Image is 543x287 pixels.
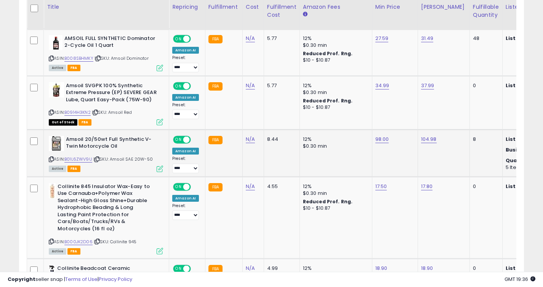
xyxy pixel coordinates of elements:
a: 34.99 [375,82,389,89]
div: 12% [303,35,366,42]
a: N/A [246,136,255,143]
div: ASIN: [49,82,163,124]
span: | SKU: Amsoil Dominator [95,55,149,61]
div: $0.30 min [303,89,366,96]
div: Min Price [375,3,415,11]
span: OFF [190,35,202,42]
b: Listed Price: [506,35,540,42]
span: All listings currently available for purchase on Amazon [49,248,66,255]
b: Reduced Prof. Rng. [303,50,353,57]
span: All listings currently available for purchase on Amazon [49,65,66,71]
div: 48 [473,35,497,42]
span: FBA [67,65,80,71]
a: N/A [246,82,255,89]
span: All listings that are currently out of stock and unavailable for purchase on Amazon [49,119,77,126]
div: Amazon AI [172,195,199,202]
div: $10 - $10.87 [303,57,366,64]
b: Collinite 845 Insulator Wax-Easy to Use Carnauba+Polymer Wax Sealant-High Gloss Shine+Durable Hyd... [58,183,150,234]
img: 41PU-ZPPbdL._SL40_.jpg [49,35,62,50]
a: 17.80 [421,183,433,190]
div: $0.30 min [303,190,366,197]
div: 8 [473,136,497,143]
img: 41JLvKfeesL._SL40_.jpg [49,136,64,151]
a: 17.50 [375,183,387,190]
div: Amazon AI [172,47,199,54]
span: 2025-10-13 19:36 GMT [505,276,535,283]
div: seller snap | | [8,276,132,283]
span: OFF [190,83,202,89]
div: ASIN: [49,35,163,70]
div: Preset: [172,203,199,220]
div: 12% [303,136,366,143]
span: | SKU: Amsoil SAE 20W-50 [93,156,153,162]
span: | SKU: Amsoil Red [92,109,132,115]
div: $0.30 min [303,42,366,49]
span: ON [174,83,183,89]
a: 37.99 [421,82,434,89]
b: Listed Price: [506,136,540,143]
div: Cost [246,3,261,11]
div: $0.30 min [303,143,366,150]
b: Reduced Prof. Rng. [303,97,353,104]
a: B0914H3KN2 [64,109,91,116]
a: N/A [246,183,255,190]
div: Preset: [172,102,199,120]
span: ON [174,35,183,42]
div: Amazon Fees [303,3,369,11]
span: OFF [190,136,202,143]
small: FBA [208,35,223,43]
a: Terms of Use [65,276,98,283]
img: 311OaYDNpbL._SL40_.jpg [49,183,56,198]
div: 4.55 [267,183,294,190]
a: 31.49 [421,35,434,42]
span: All listings currently available for purchase on Amazon [49,166,66,172]
div: Repricing [172,3,202,11]
div: 12% [303,183,366,190]
a: B008SBHMKY [64,55,93,62]
small: FBA [208,136,223,144]
span: FBA [67,248,80,255]
div: Title [47,3,166,11]
a: B000JK2D06 [64,239,93,245]
small: Amazon Fees. [303,11,308,18]
div: 5.77 [267,82,294,89]
strong: Copyright [8,276,35,283]
div: Fulfillable Quantity [473,3,499,19]
small: FBA [208,183,223,191]
div: ASIN: [49,183,163,254]
b: Reduced Prof. Rng. [303,198,353,205]
a: 104.98 [421,136,437,143]
div: Fulfillment Cost [267,3,296,19]
div: [PERSON_NAME] [421,3,466,11]
img: 41qgiPHY5pL._SL40_.jpg [49,82,64,97]
a: 27.59 [375,35,389,42]
span: ON [174,136,183,143]
a: B01L6ZWV9U [64,156,92,163]
b: Amsoil SVGPK 100% Synthetic Extreme Pressure (EP) SEVERE GEAR Lube, Quart Easy-Pack (75W-90) [66,82,159,105]
span: ON [174,183,183,190]
div: Fulfillment [208,3,239,11]
b: Listed Price: [506,82,540,89]
b: Listed Price: [506,183,540,190]
a: N/A [246,35,255,42]
div: 5.77 [267,35,294,42]
span: | SKU: Collinite 945 [94,239,136,245]
div: $10 - $10.87 [303,205,366,212]
div: Amazon AI [172,94,199,101]
b: Amsoil 20/50wt Full Synthetic V-Twin Motorcycle Oil [66,136,159,152]
div: Amazon AI [172,148,199,155]
div: 0 [473,82,497,89]
a: Privacy Policy [99,276,132,283]
div: 12% [303,82,366,89]
div: ASIN: [49,136,163,171]
div: Preset: [172,156,199,173]
small: FBA [208,82,223,91]
div: 8.44 [267,136,294,143]
div: Preset: [172,55,199,72]
span: FBA [78,119,91,126]
div: 0 [473,183,497,190]
span: OFF [190,183,202,190]
a: 98.00 [375,136,389,143]
span: FBA [67,166,80,172]
b: AMSOIL FULL SYNTHETIC Dominator 2-Cycle Oil 1 Quart [64,35,157,51]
